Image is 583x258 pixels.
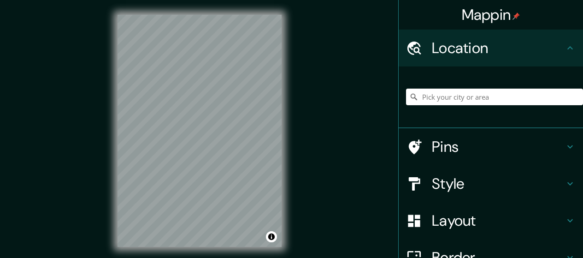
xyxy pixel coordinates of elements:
[399,165,583,202] div: Style
[266,231,277,242] button: Toggle attribution
[432,174,565,193] h4: Style
[399,128,583,165] div: Pins
[432,211,565,230] h4: Layout
[432,39,565,57] h4: Location
[399,202,583,239] div: Layout
[462,6,520,24] h4: Mappin
[406,89,583,105] input: Pick your city or area
[432,138,565,156] h4: Pins
[118,15,282,247] canvas: Map
[399,30,583,66] div: Location
[512,12,520,20] img: pin-icon.png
